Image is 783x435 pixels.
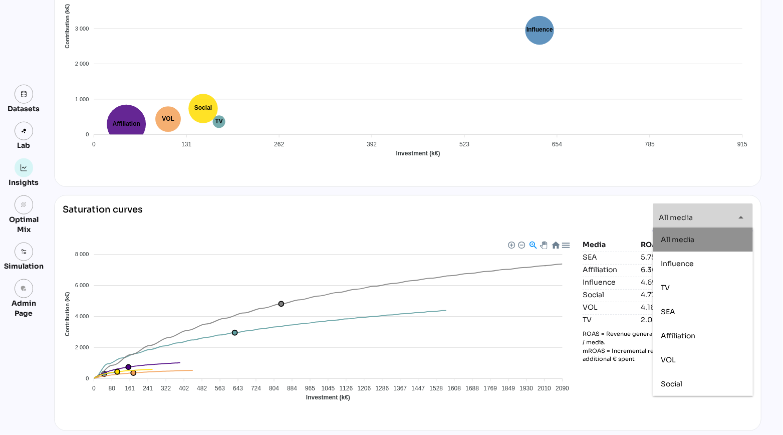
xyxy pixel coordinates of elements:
[641,277,695,287] div: 4.69
[641,290,695,300] div: 4.77
[583,240,637,250] div: Media
[21,201,28,208] i: grain
[641,315,695,325] div: 2.05
[538,385,551,392] tspan: 2010
[501,385,515,392] tspan: 1849
[661,259,694,268] span: Influence
[661,235,694,244] span: All media
[583,265,637,275] div: Affiliation
[412,385,425,392] tspan: 1447
[179,385,189,392] tspan: 402
[21,128,28,135] img: lab.svg
[661,379,682,388] span: Social
[735,211,747,224] i: arrow_drop_down
[75,252,89,258] tspan: 8 000
[125,385,135,392] tspan: 161
[465,385,479,392] tspan: 1688
[661,283,670,292] span: TV
[75,26,89,32] tspan: 3 000
[4,298,44,318] div: Admin Page
[358,385,371,392] tspan: 1206
[4,214,44,235] div: Optimal Mix
[340,385,353,392] tspan: 1126
[181,141,191,148] tspan: 131
[552,141,562,148] tspan: 654
[659,213,693,222] span: All media
[641,302,695,312] div: 4.16
[75,283,89,289] tspan: 6 000
[75,344,89,350] tspan: 2 000
[583,277,637,287] div: Influence
[641,240,695,250] div: ROAS
[86,131,89,137] tspan: 0
[447,385,461,392] tspan: 1608
[251,385,261,392] tspan: 724
[529,241,537,249] div: Selection Zoom
[367,141,377,148] tspan: 392
[64,292,70,337] text: Contribution (k€)
[21,164,28,171] img: graph.svg
[551,241,560,249] div: Reset Zoom
[376,385,389,392] tspan: 1286
[583,290,637,300] div: Social
[305,385,315,392] tspan: 965
[394,385,407,392] tspan: 1367
[429,385,443,392] tspan: 1528
[540,242,546,248] div: Panning
[641,265,695,275] div: 6.36
[21,249,28,256] img: settings.svg
[8,104,40,114] div: Datasets
[583,330,753,363] p: ROAS = Revenue generated for every € spent on marketing / media. mROAS = Incremental revenue gene...
[92,141,96,148] tspan: 0
[4,261,44,271] div: Simulation
[507,241,514,248] div: Zoom In
[661,331,695,340] span: Affiliation
[75,61,89,67] tspan: 2 000
[517,241,525,248] div: Zoom Out
[519,385,533,392] tspan: 1930
[322,385,335,392] tspan: 1045
[396,150,440,157] text: Investment (k€)
[306,394,350,401] text: Investment (k€)
[269,385,279,392] tspan: 804
[63,203,143,232] div: Saturation curves
[641,252,695,262] div: 5.75
[483,385,497,392] tspan: 1769
[215,385,225,392] tspan: 563
[287,385,297,392] tspan: 884
[556,385,569,392] tspan: 2090
[143,385,153,392] tspan: 241
[583,302,637,312] div: VOL
[274,141,284,148] tspan: 262
[161,385,171,392] tspan: 322
[459,141,469,148] tspan: 523
[661,355,676,364] span: VOL
[645,141,655,148] tspan: 785
[737,141,747,148] tspan: 915
[75,314,89,320] tspan: 4 000
[64,4,70,49] text: Contribution (k€)
[583,315,637,325] div: TV
[197,385,207,392] tspan: 482
[9,177,39,187] div: Insights
[109,385,116,392] tspan: 80
[583,252,637,262] div: SEA
[21,285,28,292] i: admin_panel_settings
[86,375,89,381] tspan: 0
[233,385,243,392] tspan: 643
[661,307,675,316] span: SEA
[21,91,28,98] img: data.svg
[92,385,96,392] tspan: 0
[13,140,35,150] div: Lab
[75,96,89,102] tspan: 1 000
[561,241,570,249] div: Menu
